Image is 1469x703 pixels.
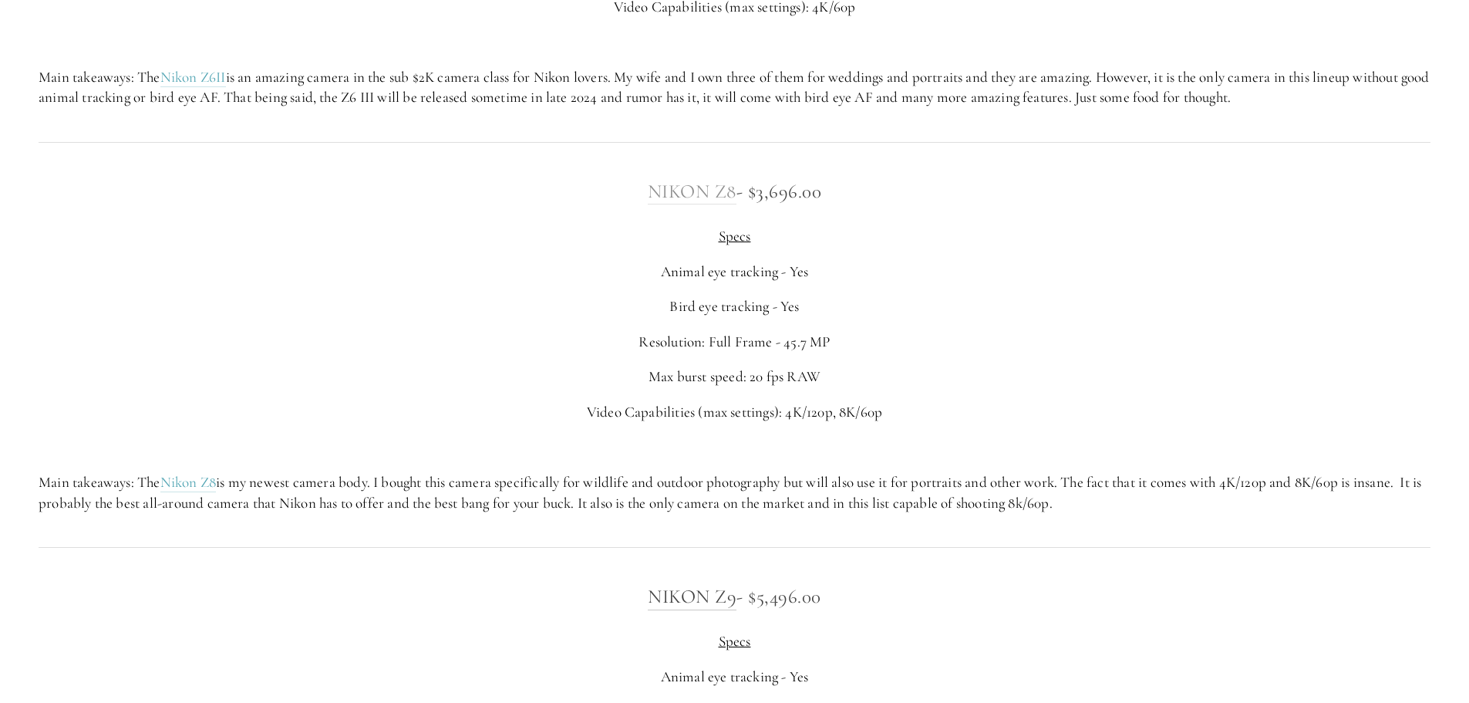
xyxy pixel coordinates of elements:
[160,68,226,87] a: Nikon Z6II
[39,176,1430,207] h3: - $3,696.00
[39,472,1430,513] p: Main takeaways: The is my newest camera body. I bought this camera specifically for wildlife and ...
[39,296,1430,317] p: Bird eye tracking - Yes
[719,632,751,650] span: Specs
[648,585,736,610] a: Nikon Z9
[39,332,1430,353] p: Resolution: Full Frame - 45.7 MP
[719,227,751,245] span: Specs
[39,367,1430,387] p: Max burst speed: 20 fps RAW
[160,473,217,492] a: Nikon Z8
[39,262,1430,282] p: Animal eye tracking - Yes
[39,667,1430,688] p: Animal eye tracking - Yes
[39,67,1430,108] p: Main takeaways: The is an amazing camera in the sub $2K camera class for Nikon lovers. My wife an...
[39,581,1430,612] h3: - $5,496.00
[39,402,1430,423] p: Video Capabilities (max settings): 4K/120p, 8K/60p
[648,180,736,204] a: Nikon Z8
